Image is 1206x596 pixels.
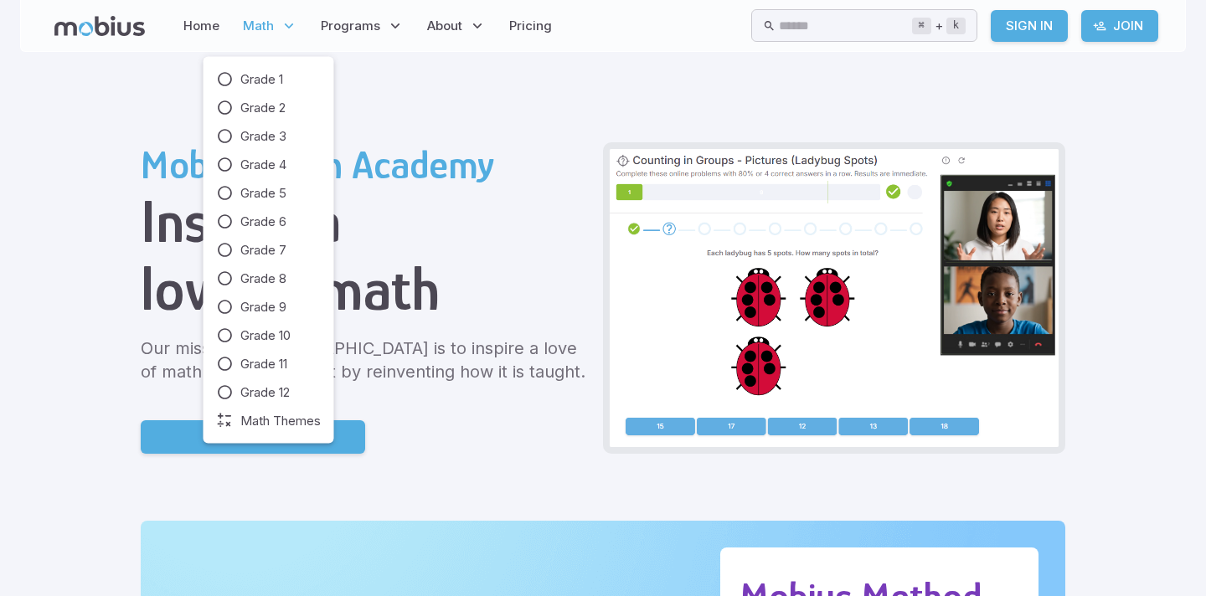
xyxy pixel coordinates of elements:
[217,298,321,316] a: Grade 9
[240,383,290,402] span: Grade 12
[217,156,321,174] a: Grade 4
[240,326,291,345] span: Grade 10
[240,241,286,259] span: Grade 7
[946,18,966,34] kbd: k
[217,412,321,430] a: Math Themes
[217,184,321,203] a: Grade 5
[240,127,286,146] span: Grade 3
[240,355,287,373] span: Grade 11
[321,17,380,35] span: Programs
[912,16,966,36] div: +
[240,213,286,231] span: Grade 6
[912,18,931,34] kbd: ⌘
[240,270,286,288] span: Grade 8
[1081,10,1158,42] a: Join
[240,156,286,174] span: Grade 4
[427,17,462,35] span: About
[991,10,1068,42] a: Sign In
[240,298,286,316] span: Grade 9
[217,70,321,89] a: Grade 1
[178,7,224,45] a: Home
[217,241,321,259] a: Grade 7
[240,99,286,117] span: Grade 2
[504,7,557,45] a: Pricing
[240,70,283,89] span: Grade 1
[217,383,321,402] a: Grade 12
[217,99,321,117] a: Grade 2
[240,184,286,203] span: Grade 5
[217,127,321,146] a: Grade 3
[217,326,321,345] a: Grade 10
[243,17,274,35] span: Math
[217,270,321,288] a: Grade 8
[217,213,321,231] a: Grade 6
[217,355,321,373] a: Grade 11
[240,412,321,430] span: Math Themes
